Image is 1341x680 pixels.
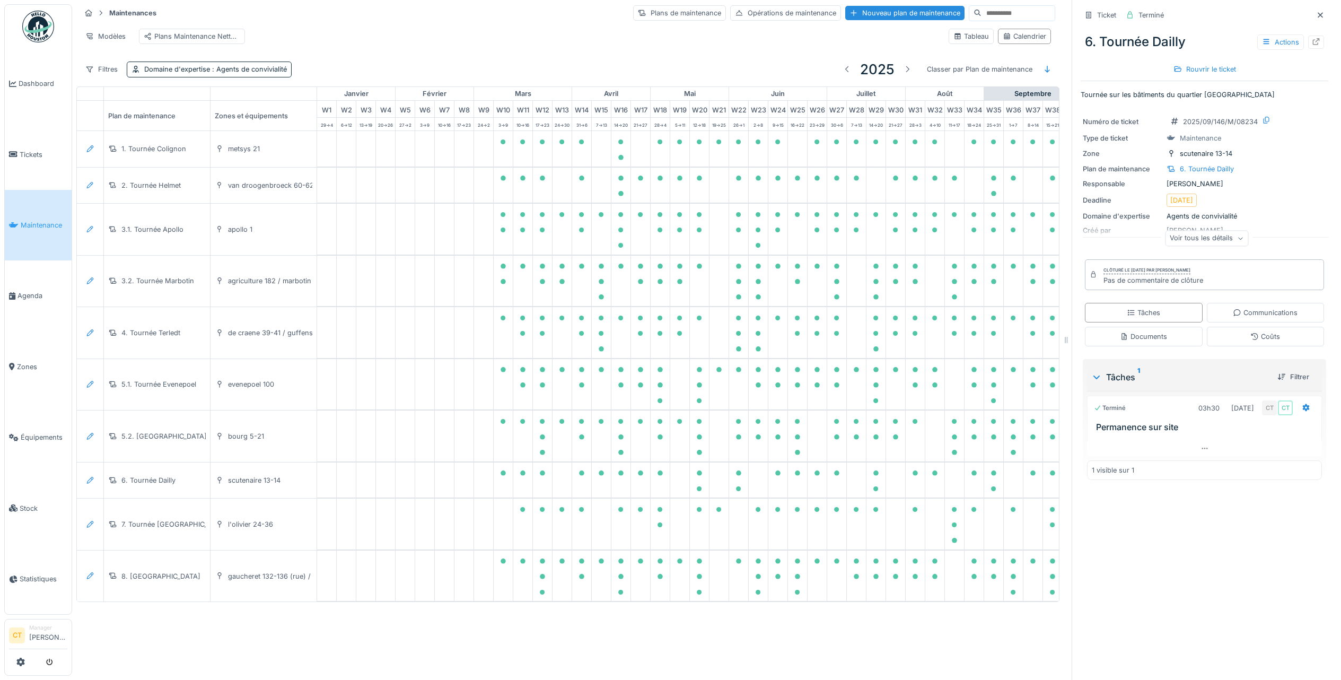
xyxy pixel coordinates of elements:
[1083,164,1162,174] div: Plan de maintenance
[1180,133,1221,143] div: Maintenance
[788,101,807,117] div: W 25
[651,118,670,130] div: 28 -> 4
[965,101,984,117] div: W 34
[670,118,689,130] div: 5 -> 11
[17,291,67,301] span: Agenda
[729,101,748,117] div: W 22
[121,224,183,234] div: 3.1. Tournée Apollo
[211,101,317,130] div: Zones et équipements
[376,118,395,130] div: 20 -> 26
[633,5,726,21] div: Plans de maintenance
[228,571,386,581] div: gaucheret 132-136 (rue) / [PERSON_NAME] 8-12
[5,402,72,473] a: Équipements
[121,180,181,190] div: 2. Tournée Helmet
[847,118,866,130] div: 7 -> 13
[572,101,591,117] div: W 14
[1003,31,1046,41] div: Calendrier
[749,118,768,130] div: 2 -> 8
[1083,211,1162,221] div: Domaine d'expertise
[513,101,532,117] div: W 11
[474,118,493,130] div: 24 -> 2
[1233,308,1298,318] div: Communications
[1083,211,1326,221] div: Agents de convivialité
[1169,62,1240,76] div: Rouvrir le ticket
[922,62,1037,77] div: Classer par Plan de maintenance
[631,118,650,130] div: 21 -> 27
[984,87,1082,101] div: septembre
[228,144,260,154] div: metsys 21
[121,144,186,154] div: 1. Tournée Colignon
[81,29,130,44] div: Modèles
[925,101,944,117] div: W 32
[9,624,67,649] a: CT Manager[PERSON_NAME]
[5,332,72,402] a: Zones
[5,260,72,331] a: Agenda
[121,571,200,581] div: 8. [GEOGRAPHIC_DATA]
[1083,179,1326,189] div: [PERSON_NAME]
[651,101,670,117] div: W 18
[906,118,925,130] div: 28 -> 3
[1250,332,1280,342] div: Coûts
[670,101,689,117] div: W 19
[1180,164,1234,174] div: 6. Tournée Dailly
[494,101,513,117] div: W 10
[317,118,336,130] div: 29 -> 4
[827,118,846,130] div: 30 -> 6
[1081,28,1328,56] div: 6. Tournée Dailly
[768,118,787,130] div: 9 -> 15
[788,118,807,130] div: 16 -> 22
[513,118,532,130] div: 10 -> 16
[906,87,984,101] div: août
[651,87,729,101] div: mai
[29,624,67,632] div: Manager
[121,379,196,389] div: 5.1. Tournée Evenepoel
[228,276,332,286] div: agriculture 182 / marbotin 18-26
[1198,403,1220,413] div: 03h30
[1262,400,1277,415] div: CT
[611,101,630,117] div: W 16
[454,118,474,130] div: 17 -> 23
[474,87,572,101] div: mars
[1231,403,1254,413] div: [DATE]
[317,101,336,117] div: W 1
[1091,371,1269,383] div: Tâches
[572,87,650,101] div: avril
[415,101,434,117] div: W 6
[1097,10,1116,20] div: Ticket
[1094,404,1126,413] div: Terminé
[20,150,67,160] span: Tickets
[1083,149,1162,159] div: Zone
[729,118,748,130] div: 26 -> 1
[1103,267,1190,274] div: Clôturé le [DATE] par [PERSON_NAME]
[1165,231,1248,246] div: Voir tous les détails
[886,101,905,117] div: W 30
[337,101,356,117] div: W 2
[860,61,895,77] h3: 2025
[337,118,356,130] div: 6 -> 12
[1278,400,1293,415] div: CT
[144,31,240,41] div: Plans Maintenance Nettoyage
[121,431,207,441] div: 5.2. [GEOGRAPHIC_DATA]
[21,432,67,442] span: Équipements
[356,118,375,130] div: 13 -> 19
[984,101,1003,117] div: W 35
[1083,179,1162,189] div: Responsable
[1137,371,1140,383] sup: 1
[572,118,591,130] div: 31 -> 6
[1127,308,1160,318] div: Tâches
[317,87,395,101] div: janvier
[984,118,1003,130] div: 25 -> 31
[5,544,72,614] a: Statistiques
[376,101,395,117] div: W 4
[1043,101,1062,117] div: W 38
[1083,195,1162,205] div: Deadline
[105,8,161,18] strong: Maintenances
[945,118,964,130] div: 11 -> 17
[1138,10,1164,20] div: Terminé
[1257,34,1304,50] div: Actions
[356,101,375,117] div: W 3
[709,118,729,130] div: 19 -> 25
[533,118,552,130] div: 17 -> 23
[454,101,474,117] div: W 8
[81,62,122,77] div: Filtres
